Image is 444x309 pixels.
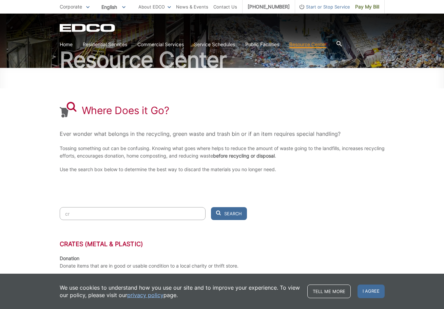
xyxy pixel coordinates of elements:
[224,211,242,217] span: Search
[355,3,379,11] span: Pay My Bill
[60,4,82,10] span: Corporate
[137,41,184,48] a: Commercial Services
[138,3,171,11] a: About EDCO
[60,129,385,139] p: Ever wonder what belongs in the recycling, green waste and trash bin or if an item requires speci...
[60,24,116,32] a: EDCD logo. Return to the homepage.
[60,262,238,270] p: Donate items that are in good or usable condition to a local charity or thrift store.
[60,284,301,299] p: We use cookies to understand how you use our site and to improve your experience. To view our pol...
[358,285,385,298] span: I agree
[127,291,163,299] a: privacy policy
[60,255,79,261] strong: Donation
[176,3,208,11] a: News & Events
[60,207,206,220] input: Search
[60,240,385,248] h3: Crates (metal & plastic)
[83,41,127,48] a: Residential Services
[60,41,73,48] a: Home
[194,41,235,48] a: Service Schedules
[213,153,275,159] strong: before recycling or disposal
[213,3,237,11] a: Contact Us
[82,104,169,116] h1: Where Does it Go?
[307,285,351,298] a: Tell me more
[96,1,131,13] span: English
[60,145,385,160] p: Tossing something out can be confusing. Knowing what goes where helps to reduce the amount of was...
[211,207,247,220] button: Search
[60,49,385,71] h2: Resource Center
[60,166,385,173] p: Use the search box below to determine the best way to discard the materials you no longer need.
[289,41,326,48] a: Resource Center
[245,41,279,48] a: Public Facilities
